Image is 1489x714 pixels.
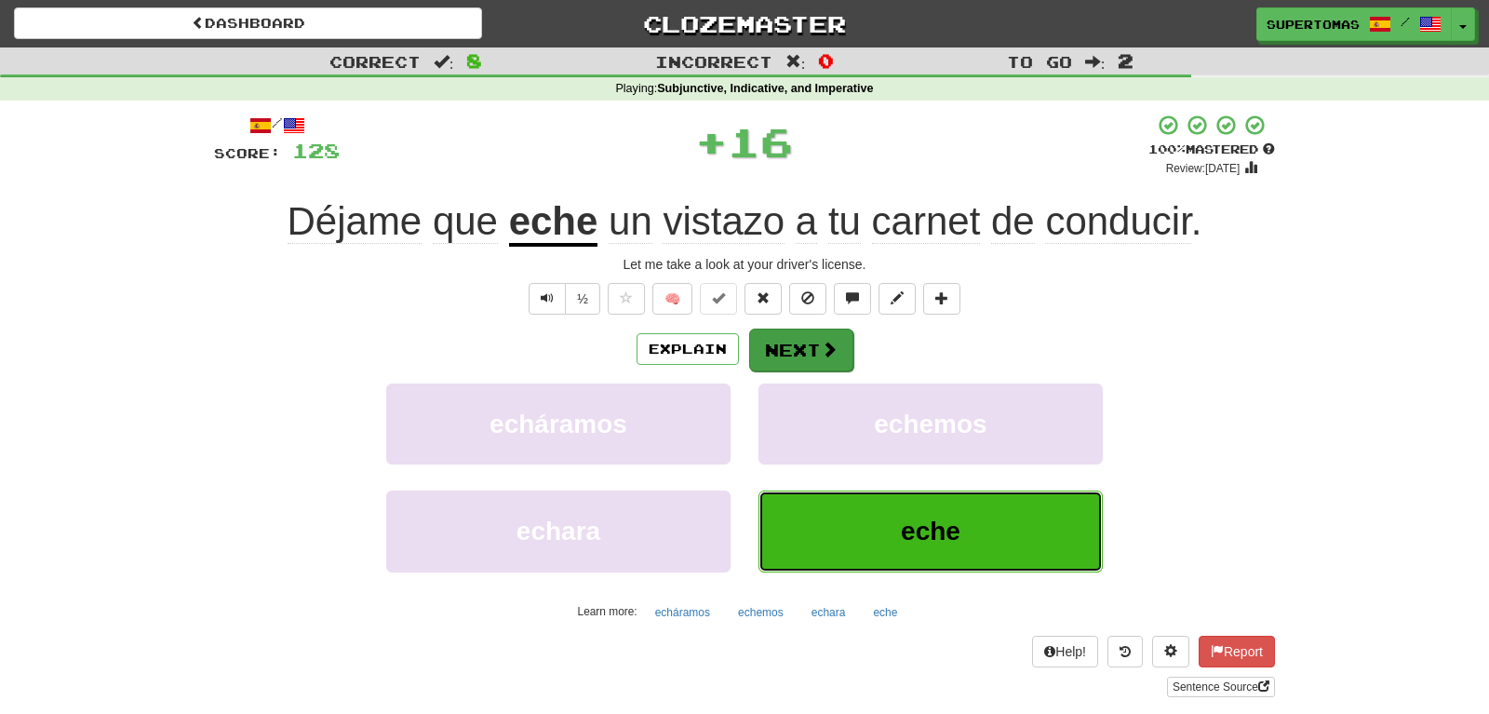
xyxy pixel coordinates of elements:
[645,599,720,626] button: echáramos
[1167,677,1275,697] a: Sentence Source
[758,491,1103,572] button: eche
[509,199,598,247] u: eche
[728,118,793,165] span: 16
[863,599,907,626] button: eche
[879,283,916,315] button: Edit sentence (alt+d)
[510,7,978,40] a: Clozemaster
[785,54,806,70] span: :
[525,283,600,315] div: Text-to-speech controls
[758,384,1103,465] button: echemos
[695,114,728,169] span: +
[652,283,692,315] button: 🧠
[386,491,731,572] button: echara
[529,283,566,315] button: Play sentence audio (ctl+space)
[292,139,340,162] span: 128
[828,199,861,244] span: tu
[818,49,834,72] span: 0
[1107,636,1143,667] button: Round history (alt+y)
[834,283,871,315] button: Discuss sentence (alt+u)
[1148,141,1275,158] div: Mastered
[796,199,817,244] span: a
[434,54,454,70] span: :
[1256,7,1452,41] a: SuperTomas /
[1007,52,1072,71] span: To go
[923,283,960,315] button: Add to collection (alt+a)
[789,283,826,315] button: Ignore sentence (alt+i)
[214,114,340,137] div: /
[1118,49,1134,72] span: 2
[657,82,873,95] strong: Subjunctive, Indicative, and Imperative
[597,199,1201,244] span: .
[728,599,794,626] button: echemos
[608,283,645,315] button: Favorite sentence (alt+f)
[744,283,782,315] button: Reset to 0% Mastered (alt+r)
[1045,199,1190,244] span: conducir
[609,199,652,244] span: un
[749,329,853,371] button: Next
[801,599,856,626] button: echara
[655,52,772,71] span: Incorrect
[637,333,739,365] button: Explain
[490,410,627,438] span: echáramos
[578,605,637,618] small: Learn more:
[329,52,421,71] span: Correct
[901,517,960,546] span: eche
[1085,54,1106,70] span: :
[1148,141,1186,156] span: 100 %
[516,517,600,546] span: echara
[433,199,498,244] span: que
[1267,16,1360,33] span: SuperTomas
[565,283,600,315] button: ½
[874,410,986,438] span: echemos
[288,199,423,244] span: Déjame
[991,199,1035,244] span: de
[1199,636,1275,667] button: Report
[386,384,731,465] button: echáramos
[1401,15,1410,28] span: /
[700,283,737,315] button: Set this sentence to 100% Mastered (alt+m)
[14,7,482,39] a: Dashboard
[214,255,1275,274] div: Let me take a look at your driver's license.
[1166,162,1241,175] small: Review: [DATE]
[663,199,785,244] span: vistazo
[466,49,482,72] span: 8
[214,145,281,161] span: Score:
[872,199,981,244] span: carnet
[1032,636,1098,667] button: Help!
